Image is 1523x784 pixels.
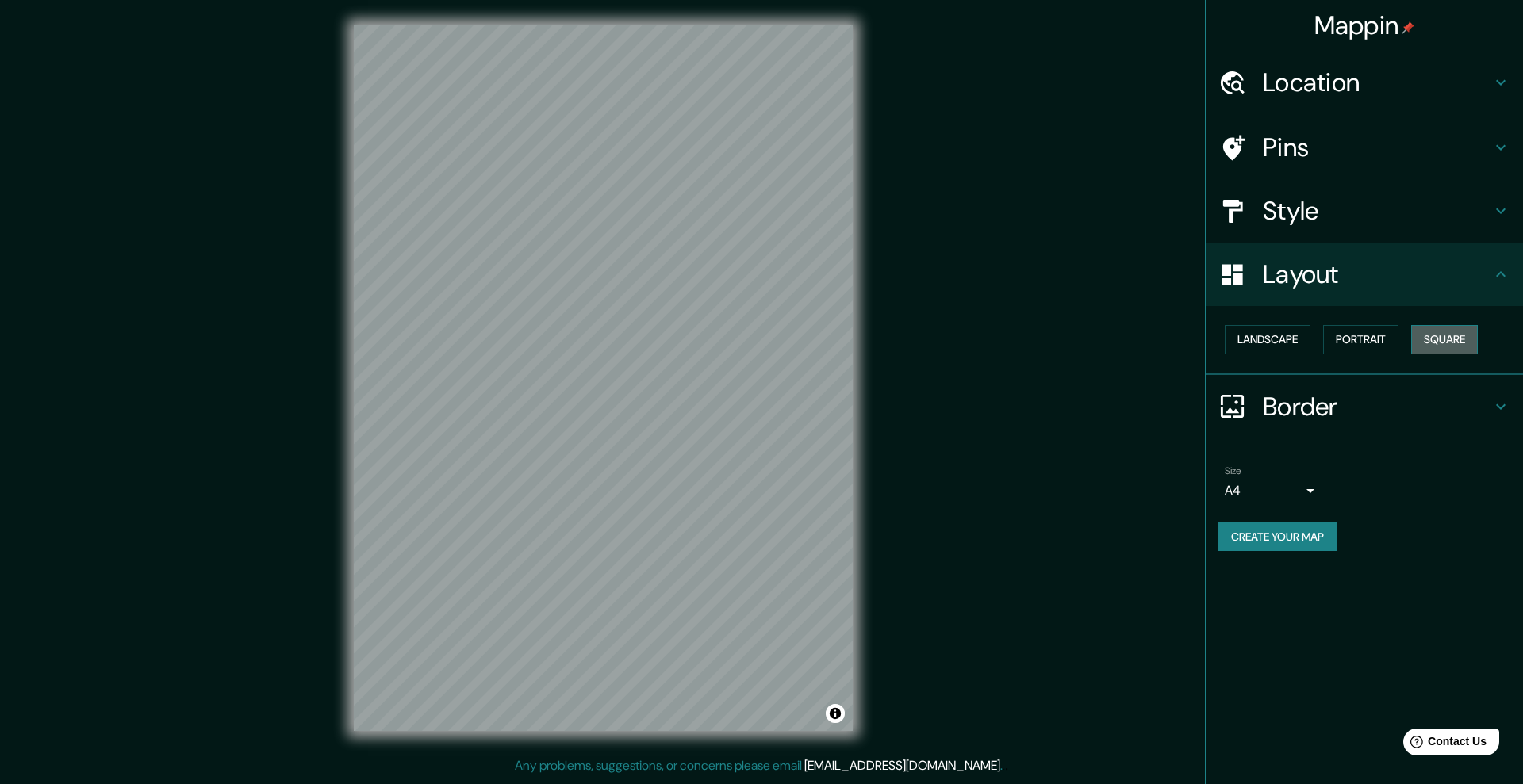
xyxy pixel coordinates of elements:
img: pin-icon.png [1402,21,1414,34]
div: . [1003,756,1005,775]
iframe: Help widget launcher [1382,722,1506,767]
button: Square [1411,325,1478,354]
label: Size [1225,464,1241,477]
div: Layout [1206,243,1523,306]
p: Any problems, suggestions, or concerns please email . [515,756,1003,775]
div: Pins [1206,116,1523,179]
div: Border [1206,375,1523,438]
button: Landscape [1225,325,1310,354]
h4: Mappin [1314,10,1415,41]
h4: Pins [1263,132,1491,163]
canvas: Map [354,25,853,731]
a: [EMAIL_ADDRESS][DOMAIN_NAME] [804,757,1000,774]
h4: Style [1263,195,1491,227]
div: A4 [1225,478,1320,503]
h4: Border [1263,391,1491,423]
div: Style [1206,179,1523,243]
div: . [1005,756,1008,775]
h4: Layout [1263,258,1491,290]
button: Portrait [1323,325,1398,354]
h4: Location [1263,67,1491,98]
button: Create your map [1218,522,1337,552]
button: Toggle attribution [826,704,845,723]
div: Location [1206,51,1523,114]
